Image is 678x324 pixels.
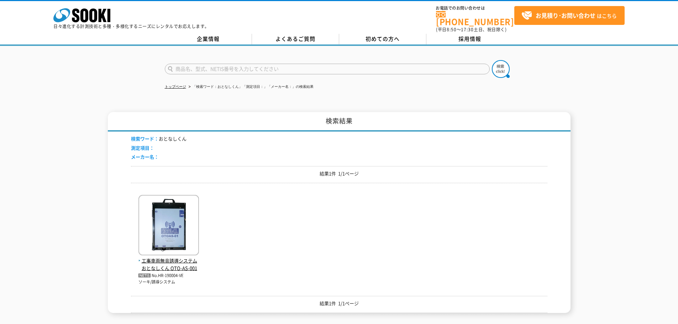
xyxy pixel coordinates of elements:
[436,6,514,10] span: お電話でのお問い合わせは
[53,24,209,28] p: 日々進化する計測技術と多種・多様化するニーズにレンタルでお応えします。
[436,26,506,33] span: (平日 ～ 土日、祝日除く)
[514,6,625,25] a: お見積り･お問い合わせはこちら
[187,83,314,91] li: 「検索ワード：おとなしくん」「測定項目：」「メーカー名：」の検索結果
[366,35,400,43] span: 初めての方へ
[492,60,510,78] img: btn_search.png
[131,153,159,160] span: メーカー名：
[447,26,457,33] span: 8:50
[131,135,159,142] span: 検索ワード：
[252,34,339,44] a: よくあるご質問
[339,34,426,44] a: 初めての方へ
[131,300,547,307] p: 結果1件 1/1ページ
[436,11,514,26] a: [PHONE_NUMBER]
[426,34,514,44] a: 採用情報
[131,144,154,151] span: 測定項目：
[165,34,252,44] a: 企業情報
[108,112,571,132] h1: 検索結果
[138,272,199,280] p: No.HR-190004-VE
[138,195,199,257] img: OTO-AS-001
[165,85,186,89] a: トップページ
[521,10,617,21] span: はこちら
[138,279,199,285] p: ソーキ/誘導システム
[131,170,547,177] p: 結果1件 1/1ページ
[536,11,595,20] strong: お見積り･お問い合わせ
[461,26,474,33] span: 17:30
[165,64,490,74] input: 商品名、型式、NETIS番号を入力してください
[138,250,199,272] a: 工事車両無音誘導システム おとなしくん OTO-AS-001
[131,135,186,143] li: おとなしくん
[138,257,199,272] span: 工事車両無音誘導システム おとなしくん OTO-AS-001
